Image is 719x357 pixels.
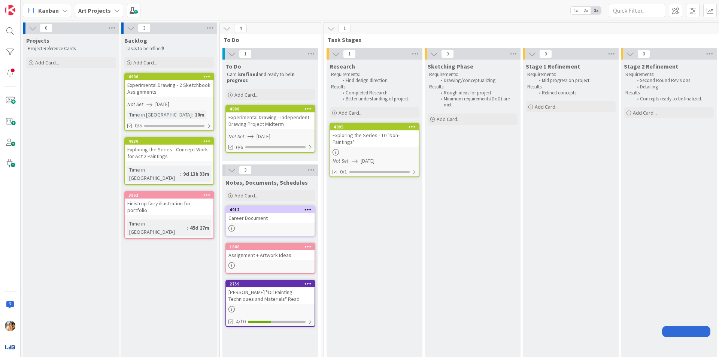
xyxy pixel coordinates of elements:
[330,124,419,130] div: 4995
[180,170,181,178] span: :
[192,111,193,119] span: :
[331,72,418,78] p: Requirements:
[571,7,581,14] span: 1x
[637,49,650,58] span: 0
[125,73,213,80] div: 4996
[330,63,355,70] span: Research
[527,84,614,90] p: Results:
[226,206,315,223] div: 4912Career Document
[437,90,516,96] li: Rough ideas for project
[125,138,213,161] div: 4930Exploring the Series - Concept Work for Act 2 Paintings
[127,101,143,108] i: Not Set
[234,91,258,98] span: Add Card...
[133,59,157,66] span: Add Card...
[5,321,15,331] img: JF
[226,243,315,250] div: 1640
[361,157,374,165] span: [DATE]
[125,192,213,199] div: 3963
[333,157,349,164] i: Not Set
[230,106,315,112] div: 4988
[609,4,665,17] input: Quick Filter...
[441,49,454,58] span: 0
[226,250,315,260] div: Assignment + Artwork Ideas
[429,84,516,90] p: Results:
[226,206,315,213] div: 4912
[193,111,206,119] div: 10m
[331,84,418,90] p: Results:
[330,124,419,147] div: 4995Exploring the Series - 10 "Non-Paintings"
[188,224,211,232] div: 45d 27m
[127,111,192,119] div: Time in [GEOGRAPHIC_DATA]
[135,122,142,130] span: 0/5
[241,71,258,78] strong: refined
[625,72,712,78] p: Requirements:
[330,130,419,147] div: Exploring the Series - 10 "Non-Paintings"
[155,100,169,108] span: [DATE]
[338,24,351,33] span: 1
[26,37,49,44] span: Projects
[35,59,59,66] span: Add Card...
[257,133,270,140] span: [DATE]
[591,7,601,14] span: 3x
[127,220,187,236] div: Time in [GEOGRAPHIC_DATA]
[125,80,213,97] div: Experimental Drawing - 2 Sketchbook Assignments
[226,243,315,260] div: 1640Assignment + Artwork Ideas
[138,24,151,33] span: 3
[5,5,15,15] img: Visit kanbanzone.com
[633,78,713,84] li: Second Round Revisions
[339,109,362,116] span: Add Card...
[227,72,314,84] p: Card is and ready to be
[78,7,111,14] b: Art Projects
[227,71,296,84] strong: in progress
[230,281,315,287] div: 2759
[226,281,315,304] div: 2759[PERSON_NAME] "Oil Painting Techniques and Materials" Read
[437,96,516,108] li: Minimum requirements(DoD) are met
[527,72,614,78] p: Requirements:
[181,170,211,178] div: 9d 13h 33m
[187,224,188,232] span: :
[236,143,243,151] span: 0/6
[128,139,213,144] div: 4930
[539,49,552,58] span: 0
[40,24,52,33] span: 0
[125,145,213,161] div: Exploring the Series - Concept Work for Act 2 Paintings
[334,124,419,130] div: 4995
[125,192,213,215] div: 3963Finish up fairy illustration for portfolio
[437,116,461,122] span: Add Card...
[234,192,258,199] span: Add Card...
[339,90,418,96] li: Completed Research
[633,96,713,102] li: Concepts ready to be finalized.
[125,73,213,97] div: 4996Experimental Drawing - 2 Sketchbook Assignments
[234,24,247,33] span: 4
[28,46,115,52] p: Project Reference Cards
[124,37,147,44] span: Backlog
[343,49,356,58] span: 1
[535,78,615,84] li: Mid progress on project
[226,213,315,223] div: Career Document
[236,318,246,326] span: 4/10
[226,281,315,287] div: 2759
[225,63,241,70] span: To Do
[239,166,252,175] span: 3
[128,193,213,198] div: 3963
[581,7,591,14] span: 2x
[624,63,678,70] span: Stage 2 Refinement
[5,342,15,352] img: avatar
[226,106,315,129] div: 4988Experimental Drawing - Independent Drawing Project Midterm
[437,78,516,84] li: Drawing/conceptualizing
[226,106,315,112] div: 4988
[126,46,213,52] p: Tasks to be refined!
[428,63,473,70] span: Sketching Phase
[230,244,315,249] div: 1640
[228,133,245,140] i: Not Set
[239,49,252,58] span: 1
[128,74,213,79] div: 4996
[339,78,418,84] li: Find design direction.
[535,90,615,96] li: Refined concepts.
[429,72,516,78] p: Requirements:
[224,36,312,43] span: To Do
[633,84,713,90] li: Detailing
[340,168,347,176] span: 0/1
[535,103,559,110] span: Add Card...
[526,63,580,70] span: Stage 1 Refinement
